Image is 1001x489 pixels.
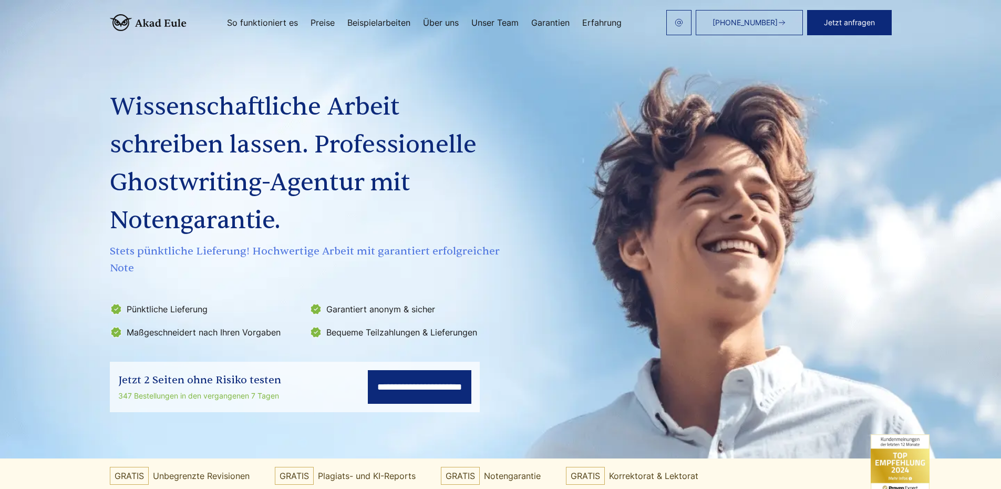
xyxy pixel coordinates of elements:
a: Garantien [531,18,570,27]
a: Preise [311,18,335,27]
span: GRATIS [275,467,314,485]
span: GRATIS [566,467,605,485]
img: email [675,18,683,27]
li: Maßgeschneidert nach Ihren Vorgaben [110,324,303,341]
a: Beispielarbeiten [347,18,410,27]
span: [PHONE_NUMBER] [713,18,778,27]
span: GRATIS [441,467,480,485]
div: Jetzt 2 Seiten ohne Risiko testen [118,372,281,389]
a: Unser Team [471,18,519,27]
div: 347 Bestellungen in den vergangenen 7 Tagen [118,390,281,402]
span: Plagiats- und KI-Reports [318,467,416,484]
li: Bequeme Teilzahlungen & Lieferungen [309,324,503,341]
li: Pünktliche Lieferung [110,301,303,318]
span: Korrektorat & Lektorat [609,467,698,484]
span: GRATIS [110,467,149,485]
span: Stets pünktliche Lieferung! Hochwertige Arbeit mit garantiert erfolgreicher Note [110,243,505,277]
button: Jetzt anfragen [807,10,892,35]
a: [PHONE_NUMBER] [696,10,803,35]
span: Notengarantie [484,467,541,484]
a: So funktioniert es [227,18,298,27]
span: Unbegrenzte Revisionen [153,467,250,484]
a: Erfahrung [582,18,622,27]
a: Über uns [423,18,459,27]
img: logo [110,14,187,31]
li: Garantiert anonym & sicher [309,301,503,318]
h1: Wissenschaftliche Arbeit schreiben lassen. Professionelle Ghostwriting-Agentur mit Notengarantie. [110,88,505,240]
